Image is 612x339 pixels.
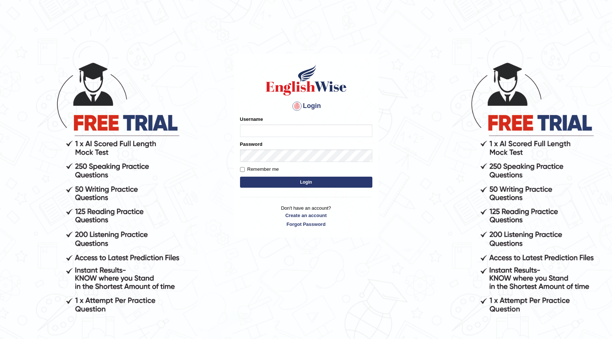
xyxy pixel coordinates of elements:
[240,205,372,227] p: Don't have an account?
[240,166,279,173] label: Remember me
[240,116,263,123] label: Username
[264,64,348,97] img: Logo of English Wise sign in for intelligent practice with AI
[240,221,372,228] a: Forgot Password
[240,167,245,172] input: Remember me
[240,212,372,219] a: Create an account
[240,100,372,112] h4: Login
[240,177,372,188] button: Login
[240,141,262,148] label: Password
